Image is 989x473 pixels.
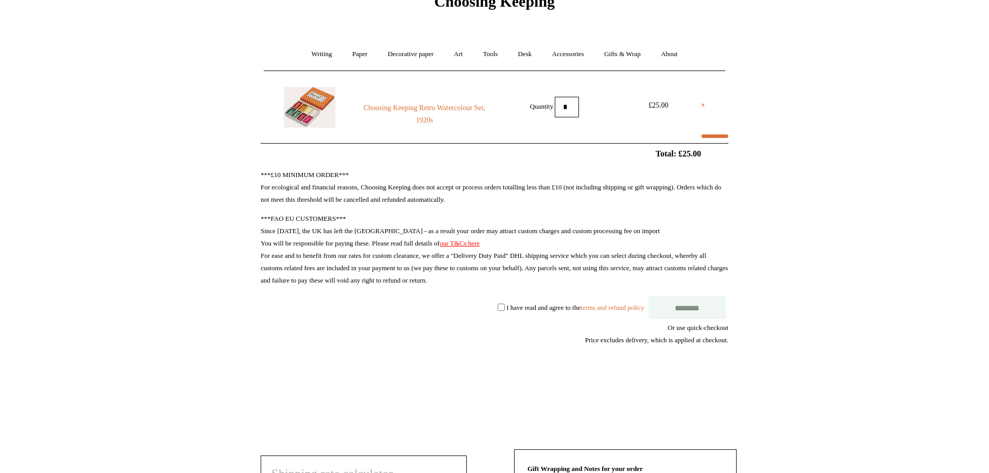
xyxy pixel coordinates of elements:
[261,322,728,346] div: Or use quick-checkout
[434,1,555,8] a: Choosing Keeping
[527,465,643,472] strong: Gift Wrapping and Notes for your order
[581,303,644,311] a: terms and refund policy
[302,41,342,68] a: Writing
[530,102,554,110] label: Quantity
[701,99,705,112] a: ×
[354,102,494,127] a: Choosing Keeping Retro Watercolour Set, 1920s
[474,41,507,68] a: Tools
[343,41,377,68] a: Paper
[509,41,541,68] a: Desk
[379,41,443,68] a: Decorative paper
[284,87,335,128] img: Choosing Keeping Retro Watercolour Set, 1920s
[543,41,593,68] a: Accessories
[261,334,728,346] div: Price excludes delivery, which is applied at checkout.
[506,303,644,311] label: I have read and agree to the
[261,169,728,206] p: ***£10 MINIMUM ORDER*** For ecological and financial reasons, Choosing Keeping does not accept or...
[439,239,480,247] a: our T&Cs here
[651,383,728,411] iframe: PayPal-paypal
[635,99,681,112] div: £25.00
[445,41,472,68] a: Art
[237,149,752,159] h2: Total: £25.00
[261,213,728,287] p: ***FAO EU CUSTOMERS*** Since [DATE], the UK has left the [GEOGRAPHIC_DATA] - as a result your ord...
[595,41,650,68] a: Gifts & Wrap
[652,41,687,68] a: About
